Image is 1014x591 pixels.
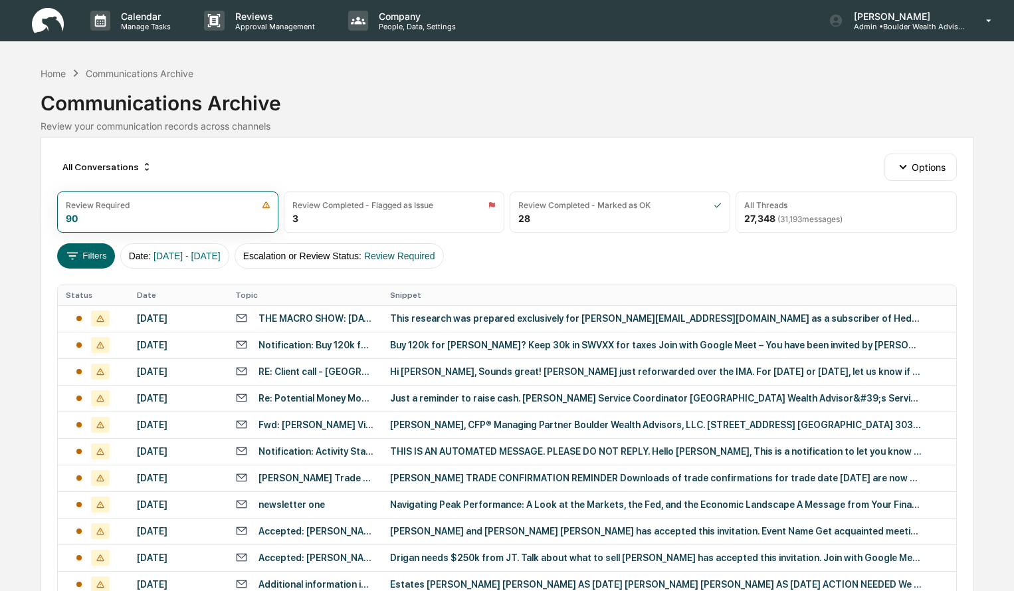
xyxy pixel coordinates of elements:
span: [DATE] - [DATE] [153,251,221,261]
span: Review Required [364,251,435,261]
th: Snippet [382,285,956,305]
div: Home [41,68,66,79]
div: Re: Potential Money Movement Failure-[PERSON_NAME] [258,393,374,404]
div: Communications Archive [86,68,193,79]
div: newsletter one [258,499,325,510]
div: [DATE] [137,526,220,536]
div: [PERSON_NAME] and [PERSON_NAME] [PERSON_NAME] has accepted this invitation. Event Name Get acquai... [390,526,922,536]
iframe: Open customer support [971,547,1007,583]
p: Company [368,11,462,22]
div: 28 [518,213,530,224]
div: RE: Client call - [GEOGRAPHIC_DATA] Wealth Advisors [DATE] or [DATE] [258,366,374,377]
div: This research was prepared exclusively for [PERSON_NAME][EMAIL_ADDRESS][DOMAIN_NAME] as a subscri... [390,313,922,324]
p: [PERSON_NAME] [843,11,967,22]
th: Status [58,285,129,305]
div: [DATE] [137,552,220,563]
img: logo [32,8,64,34]
div: Review Required [66,200,130,210]
p: Approval Management [225,22,322,31]
div: Additional information is needed for Request ID IN-1146948 [258,579,374,590]
div: Review Completed - Marked as OK [518,200,651,210]
div: [DATE] [137,419,220,430]
button: Filters [57,243,115,269]
div: [PERSON_NAME] Trade Confirmation Reminder for [DATE] (29457757) [258,473,374,483]
div: [DATE] [137,473,220,483]
div: Review Completed - Flagged as Issue [292,200,433,210]
div: 27,348 [744,213,843,224]
div: [DATE] [137,499,220,510]
div: Accepted: [PERSON_NAME] and [PERSON_NAME] @ [DATE] 11am - 11:30am (MDT) ([PERSON_NAME]) [258,526,374,536]
div: All Threads [744,200,787,210]
div: [DATE] [137,340,220,350]
span: ( 31,193 messages) [777,214,843,224]
div: [PERSON_NAME] TRADE CONFIRMATION REMINDER Downloads of trade confirmations for trade date [DATE] ... [390,473,922,483]
img: icon [488,201,496,209]
div: Communications Archive [41,80,973,115]
p: Admin • Boulder Wealth Advisors [843,22,967,31]
div: [DATE] [137,579,220,590]
button: Escalation or Review Status:Review Required [235,243,444,269]
div: 90 [66,213,78,224]
div: [DATE] [137,446,220,457]
button: Options [884,154,957,180]
div: Notification: Activity Status Change [258,446,374,457]
div: Navigating Peak Performance: A Look at the Markets, the Fed, and the Economic Landscape A Message... [390,499,922,510]
div: Notification: Buy 120k for [PERSON_NAME]? Keep 30k in SWVXX for taxes @ [DATE] 10am - 11am (MDT) ... [258,340,374,350]
th: Date [129,285,228,305]
div: [DATE] [137,313,220,324]
div: THE MACRO SHOW: [DATE] - Show Materials & Top 3 Things [258,313,374,324]
p: Calendar [110,11,177,22]
div: Review your communication records across channels [41,120,973,132]
div: THIS IS AN AUTOMATED MESSAGE. PLEASE DO NOT REPLY. Hello [PERSON_NAME], This is a notification to... [390,446,922,457]
div: Drigan needs $250k from JT. Talk about what to sell [PERSON_NAME] has accepted this invitation. J... [390,552,922,563]
div: All Conversations [57,156,157,177]
div: [PERSON_NAME], CFP® Managing Partner Boulder Wealth Advisors, LLC. [STREET_ADDRESS] [GEOGRAPHIC_D... [390,419,922,430]
div: 3 [292,213,298,224]
div: Estates [PERSON_NAME] [PERSON_NAME] AS [DATE] [PERSON_NAME] [PERSON_NAME] AS [DATE] ACTION NEEDED... [390,579,922,590]
p: Reviews [225,11,322,22]
div: Accepted: [PERSON_NAME] needs $250k from JT. Talk about what to sell @ [DATE] 11am - 11:30am (MDT... [258,552,374,563]
button: Date:[DATE] - [DATE] [120,243,229,269]
div: Hi [PERSON_NAME], Sounds great! [PERSON_NAME] just reforwarded over the IMA. For [DATE] or [DATE]... [390,366,922,377]
th: Topic [227,285,382,305]
img: icon [262,201,270,209]
div: Buy 120k for [PERSON_NAME]? Keep 30k in SWVXX for taxes Join with Google Meet – You have been inv... [390,340,922,350]
div: Fwd: [PERSON_NAME] Video: Macro Minute: Oct off to a good start gaining +0.77% so far and S&P 500... [258,419,374,430]
div: Just a reminder to raise cash. [PERSON_NAME] Service Coordinator [GEOGRAPHIC_DATA] Wealth Advisor... [390,393,922,404]
p: People, Data, Settings [368,22,462,31]
div: [DATE] [137,366,220,377]
div: [DATE] [137,393,220,404]
img: icon [714,201,722,209]
p: Manage Tasks [110,22,177,31]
